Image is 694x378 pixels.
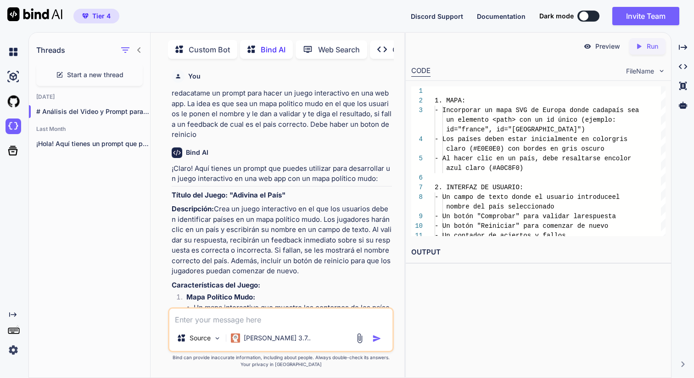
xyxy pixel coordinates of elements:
h6: Bind AI [186,148,208,157]
span: id="france", id="[GEOGRAPHIC_DATA]") [446,126,585,133]
div: 10 [411,221,423,231]
p: ¡Claro! Aquí tienes un prompt que puedes utilizar para desarrollar un juego interactivo en una we... [172,164,392,184]
p: Custom Bot [189,44,230,55]
span: Start a new thread [67,70,123,79]
span: - Los países deben estar inicialmente en color [435,135,612,143]
span: claro (#E0E0E0) con bordes en gris oscuro [446,145,604,152]
p: ¡Hola! Aquí tienes un prompt que puedes... [36,139,150,148]
p: Run [647,42,658,51]
div: 2 [411,96,423,106]
span: color [612,155,632,162]
button: Discord Support [411,11,463,21]
img: ai-studio [6,69,21,85]
button: Invite Team [612,7,679,25]
span: el [612,193,620,201]
strong: Mapa Político Mudo: [186,293,255,301]
div: CODE [411,66,431,77]
span: un elemento <path> con un id único (ejemplo: [446,116,616,124]
li: Un mapa interactivo que muestre los contornos de los países sin nombres. [194,303,392,323]
button: Documentation [477,11,526,21]
img: settings [6,342,21,358]
p: Preview [595,42,620,51]
h1: Threads [36,45,65,56]
h2: OUTPUT [406,242,671,263]
div: 3 [411,106,423,115]
div: 4 [411,135,423,144]
img: githubLight [6,94,21,109]
h2: [DATE] [29,93,150,101]
div: 5 [411,154,423,164]
span: gris [612,135,628,143]
div: 11 [411,231,423,241]
span: 1. MAPA: [435,97,465,104]
img: preview [583,42,592,51]
img: attachment [354,333,365,344]
h2: Last Month [29,125,150,133]
button: premiumTier 4 [73,9,119,23]
p: Crea un juego interactivo en el que los usuarios deben identificar países en un mapa político mud... [172,204,392,276]
p: redacatame un prompt para hacer un juego interactivo en una web app. La idea es que sea un mapa p... [172,88,392,140]
p: Bind can provide inaccurate information, including about people. Always double-check its answers.... [168,354,394,368]
strong: Título del Juego: "Adivina el País" [172,191,285,199]
div: 8 [411,192,423,202]
div: 9 [411,212,423,221]
span: FileName [626,67,654,76]
span: - Un contador de aciertos y fallos [435,232,566,239]
span: - Un botón "Reiniciar" para comenzar de nuevo [435,222,608,230]
img: darkCloudIdeIcon [6,118,21,134]
img: chevron down [658,67,666,75]
span: - Un campo de texto donde el usuario introduce [435,193,612,201]
span: - Incorporar un mapa SVG de Europa donde cada [435,107,608,114]
p: Web Search [318,44,360,55]
p: Source [190,333,211,343]
img: premium [82,13,89,19]
img: chat [6,44,21,60]
span: Discord Support [411,12,463,20]
img: Claude 3.7 Sonnet (Anthropic) [231,333,240,343]
span: - Al hacer clic en un país, debe resaltarse en [435,155,612,162]
img: icon [372,334,381,343]
span: 2. INTERFAZ DE USUARIO: [435,184,523,191]
strong: Descripción: [172,204,214,213]
span: respuesta [581,213,616,220]
span: - Un botón "Comprobar" para validar la [435,213,581,220]
div: 1 [411,86,423,96]
span: Tier 4 [92,11,111,21]
p: [PERSON_NAME] 3.7.. [244,333,311,343]
p: Code Generator [392,44,448,55]
div: 7 [411,183,423,192]
span: azul claro (#A0C8F0) [446,164,523,172]
p: # Análisis del Video y Prompt para Mapa ... [36,107,150,116]
img: Pick Models [213,334,221,342]
span: nombre del país seleccionado [446,203,554,210]
span: Documentation [477,12,526,20]
h6: You [188,72,201,81]
span: país sea [608,107,639,114]
p: Bind AI [261,44,285,55]
img: Bind AI [7,7,62,21]
div: 6 [411,173,423,183]
strong: Características del Juego: [172,281,260,289]
span: Dark mode [539,11,574,21]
